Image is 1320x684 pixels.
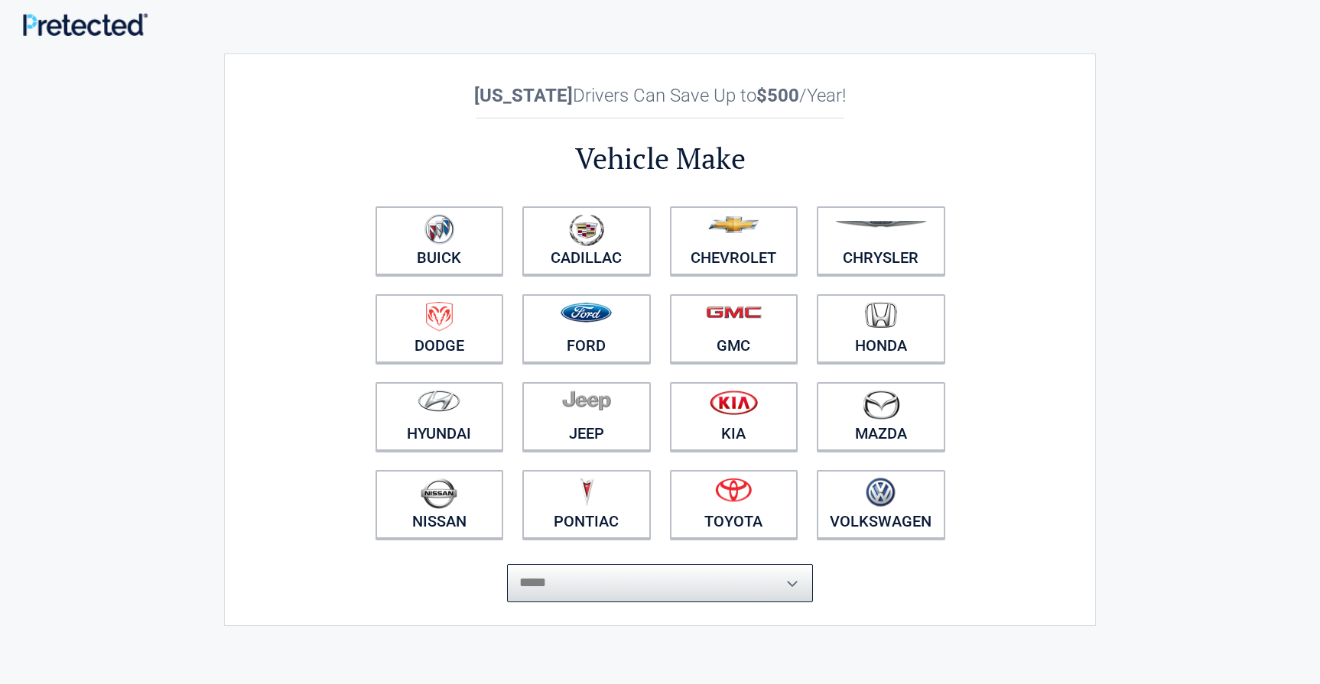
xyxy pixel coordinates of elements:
[706,306,762,319] img: gmc
[834,221,928,228] img: chrysler
[670,206,798,275] a: Chevrolet
[579,478,594,507] img: pontiac
[376,206,504,275] a: Buick
[376,294,504,363] a: Dodge
[522,294,651,363] a: Ford
[862,390,900,420] img: mazda
[474,85,573,106] b: [US_STATE]
[424,214,454,245] img: buick
[426,302,453,332] img: dodge
[376,470,504,539] a: Nissan
[756,85,799,106] b: $500
[561,303,612,323] img: ford
[817,294,945,363] a: Honda
[23,13,148,36] img: Main Logo
[421,478,457,509] img: nissan
[817,382,945,451] a: Mazda
[817,470,945,539] a: Volkswagen
[522,382,651,451] a: Jeep
[710,390,758,415] img: kia
[366,139,954,178] h2: Vehicle Make
[866,478,896,507] img: volkswagen
[670,382,798,451] a: Kia
[569,214,604,246] img: cadillac
[670,470,798,539] a: Toyota
[562,390,611,411] img: jeep
[670,294,798,363] a: GMC
[418,390,460,412] img: hyundai
[817,206,945,275] a: Chrysler
[708,216,759,233] img: chevrolet
[865,302,897,329] img: honda
[376,382,504,451] a: Hyundai
[366,85,954,106] h2: Drivers Can Save Up to /Year
[522,206,651,275] a: Cadillac
[715,478,752,502] img: toyota
[522,470,651,539] a: Pontiac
